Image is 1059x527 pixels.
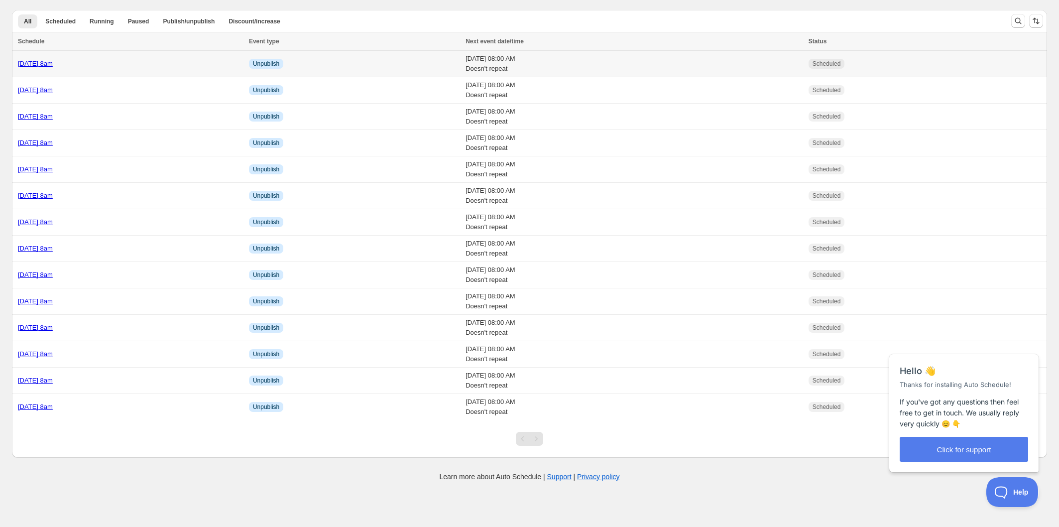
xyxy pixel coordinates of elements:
[577,473,620,481] a: Privacy policy
[547,473,572,481] a: Support
[813,324,841,332] span: Scheduled
[813,165,841,173] span: Scheduled
[813,350,841,358] span: Scheduled
[466,38,524,45] span: Next event date/time
[813,86,841,94] span: Scheduled
[813,139,841,147] span: Scheduled
[463,368,806,394] td: [DATE] 08:00 AM Doesn't repeat
[463,51,806,77] td: [DATE] 08:00 AM Doesn't repeat
[45,17,76,25] span: Scheduled
[1011,14,1025,28] button: Search and filter results
[463,236,806,262] td: [DATE] 08:00 AM Doesn't repeat
[463,262,806,288] td: [DATE] 08:00 AM Doesn't repeat
[253,113,279,121] span: Unpublish
[813,218,841,226] span: Scheduled
[18,403,53,410] a: [DATE] 8am
[253,271,279,279] span: Unpublish
[463,130,806,156] td: [DATE] 08:00 AM Doesn't repeat
[18,377,53,384] a: [DATE] 8am
[253,218,279,226] span: Unpublish
[884,329,1045,477] iframe: Help Scout Beacon - Messages and Notifications
[813,113,841,121] span: Scheduled
[128,17,149,25] span: Paused
[463,77,806,104] td: [DATE] 08:00 AM Doesn't repeat
[18,297,53,305] a: [DATE] 8am
[253,403,279,411] span: Unpublish
[18,245,53,252] a: [DATE] 8am
[463,315,806,341] td: [DATE] 08:00 AM Doesn't repeat
[1029,14,1043,28] button: Sort the results
[163,17,215,25] span: Publish/unpublish
[18,38,44,45] span: Schedule
[253,377,279,385] span: Unpublish
[253,86,279,94] span: Unpublish
[463,394,806,420] td: [DATE] 08:00 AM Doesn't repeat
[24,17,31,25] span: All
[813,60,841,68] span: Scheduled
[813,245,841,253] span: Scheduled
[18,60,53,67] a: [DATE] 8am
[18,271,53,278] a: [DATE] 8am
[813,271,841,279] span: Scheduled
[90,17,114,25] span: Running
[18,350,53,358] a: [DATE] 8am
[253,324,279,332] span: Unpublish
[809,38,827,45] span: Status
[813,403,841,411] span: Scheduled
[18,113,53,120] a: [DATE] 8am
[253,245,279,253] span: Unpublish
[463,183,806,209] td: [DATE] 08:00 AM Doesn't repeat
[813,192,841,200] span: Scheduled
[18,165,53,173] a: [DATE] 8am
[813,297,841,305] span: Scheduled
[253,139,279,147] span: Unpublish
[253,192,279,200] span: Unpublish
[18,218,53,226] a: [DATE] 8am
[253,60,279,68] span: Unpublish
[516,432,543,446] nav: Pagination
[463,341,806,368] td: [DATE] 08:00 AM Doesn't repeat
[229,17,280,25] span: Discount/increase
[463,288,806,315] td: [DATE] 08:00 AM Doesn't repeat
[463,209,806,236] td: [DATE] 08:00 AM Doesn't repeat
[986,477,1039,507] iframe: Help Scout Beacon - Open
[18,324,53,331] a: [DATE] 8am
[813,377,841,385] span: Scheduled
[439,472,619,482] p: Learn more about Auto Schedule | |
[253,350,279,358] span: Unpublish
[18,192,53,199] a: [DATE] 8am
[463,156,806,183] td: [DATE] 08:00 AM Doesn't repeat
[249,38,279,45] span: Event type
[253,297,279,305] span: Unpublish
[253,165,279,173] span: Unpublish
[463,104,806,130] td: [DATE] 08:00 AM Doesn't repeat
[18,86,53,94] a: [DATE] 8am
[18,139,53,146] a: [DATE] 8am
